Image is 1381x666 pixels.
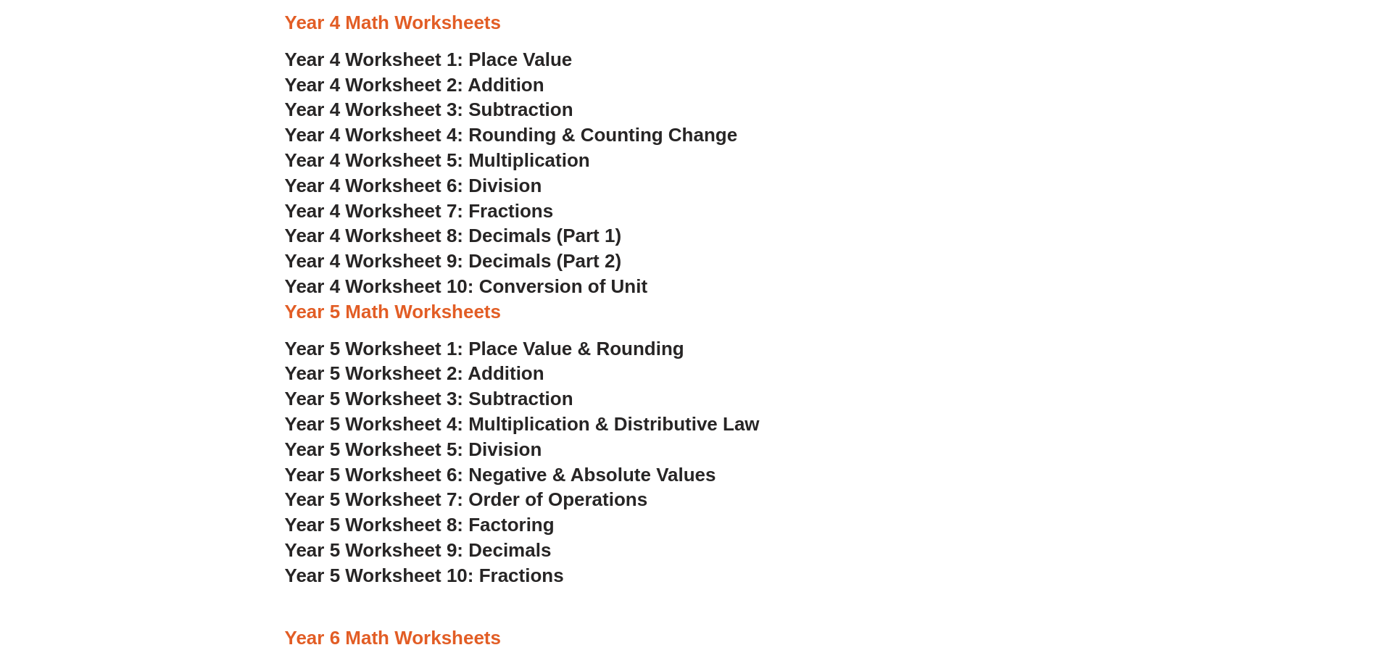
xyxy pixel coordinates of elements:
[285,388,573,409] a: Year 5 Worksheet 3: Subtraction
[285,338,684,359] a: Year 5 Worksheet 1: Place Value & Rounding
[285,49,573,70] a: Year 4 Worksheet 1: Place Value
[1140,502,1381,666] iframe: Chat Widget
[285,413,760,435] a: Year 5 Worksheet 4: Multiplication & Distributive Law
[285,149,590,171] a: Year 4 Worksheet 5: Multiplication
[285,464,716,486] a: Year 5 Worksheet 6: Negative & Absolute Values
[285,539,552,561] a: Year 5 Worksheet 9: Decimals
[285,74,544,96] a: Year 4 Worksheet 2: Addition
[285,300,1097,325] h3: Year 5 Math Worksheets
[285,225,622,246] a: Year 4 Worksheet 8: Decimals (Part 1)
[285,11,1097,36] h3: Year 4 Math Worksheets
[285,438,542,460] a: Year 5 Worksheet 5: Division
[285,200,554,222] a: Year 4 Worksheet 7: Fractions
[285,124,738,146] a: Year 4 Worksheet 4: Rounding & Counting Change
[285,626,1097,651] h3: Year 6 Math Worksheets
[285,565,564,586] a: Year 5 Worksheet 10: Fractions
[285,175,542,196] a: Year 4 Worksheet 6: Division
[285,250,622,272] a: Year 4 Worksheet 9: Decimals (Part 2)
[285,275,648,297] a: Year 4 Worksheet 10: Conversion of Unit
[285,99,573,120] a: Year 4 Worksheet 3: Subtraction
[285,362,544,384] a: Year 5 Worksheet 2: Addition
[285,488,648,510] a: Year 5 Worksheet 7: Order of Operations
[285,514,555,536] a: Year 5 Worksheet 8: Factoring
